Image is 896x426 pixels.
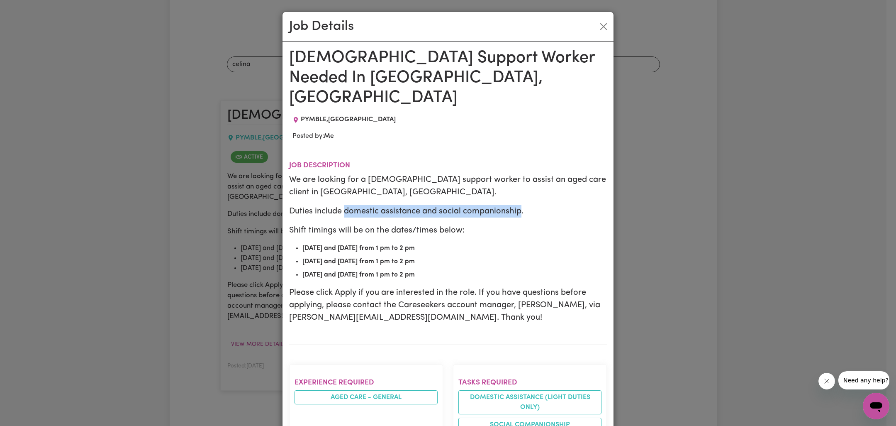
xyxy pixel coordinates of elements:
li: Domestic assistance (light duties only) [458,390,601,414]
iframe: Message from company [838,371,889,389]
h2: Job Details [289,19,354,34]
h2: Experience required [295,378,438,387]
button: Close [597,20,610,33]
p: We are looking for a [DEMOGRAPHIC_DATA] support worker to assist an aged care client in [GEOGRAPH... [289,174,607,198]
iframe: Close message [818,373,835,389]
b: Me [324,133,334,140]
li: [DATE] and [DATE] from 1 pm to 2 pm [302,270,607,280]
iframe: Button to launch messaging window [863,393,889,419]
p: Duties include domestic assistance and social companionship. [289,205,607,218]
li: [DATE] and [DATE] from 1 pm to 2 pm [302,257,607,267]
h2: Job description [289,161,607,170]
h1: [DEMOGRAPHIC_DATA] Support Worker Needed In [GEOGRAPHIC_DATA], [GEOGRAPHIC_DATA] [289,48,607,108]
li: Aged care - General [295,390,438,404]
p: Shift timings will be on the dates/times below: [289,224,607,237]
li: [DATE] and [DATE] from 1 pm to 2 pm [302,243,607,253]
div: Job location: PYMBLE, New South Wales [289,115,399,125]
h2: Tasks required [458,378,601,387]
span: PYMBLE , [GEOGRAPHIC_DATA] [301,116,396,123]
p: Please click Apply if you are interested in the role. If you have questions before applying, plea... [289,286,607,324]
span: Posted by: [292,133,334,140]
